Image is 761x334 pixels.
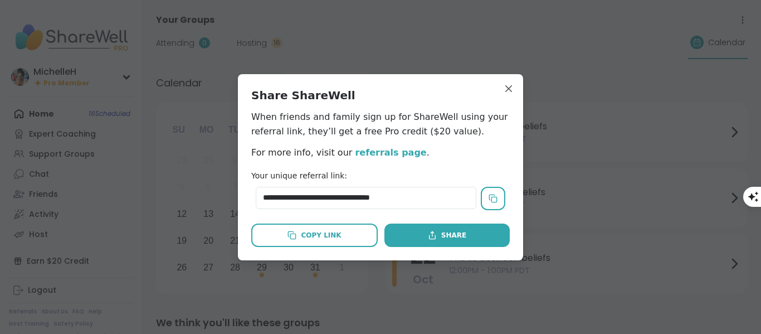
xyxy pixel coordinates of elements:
label: Your unique referral link: [251,171,347,180]
a: referrals page [355,147,426,158]
p: For more info, visit our . [251,146,510,160]
p: When friends and family sign up for ShareWell using your referral link, they’ll get a free Pro cr... [251,110,510,139]
button: Share [384,224,510,247]
h2: Share ShareWell [251,88,510,103]
button: Copy Link [251,224,378,247]
div: Share [428,230,466,240]
div: Copy Link [287,230,341,240]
